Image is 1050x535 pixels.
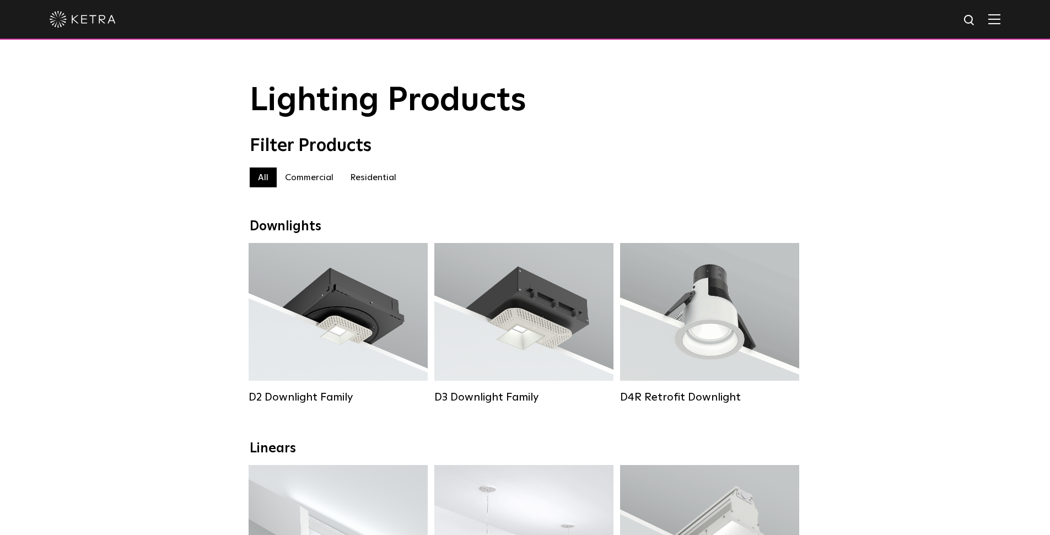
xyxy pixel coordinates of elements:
[434,391,613,404] div: D3 Downlight Family
[988,14,1000,24] img: Hamburger%20Nav.svg
[250,167,277,187] label: All
[277,167,342,187] label: Commercial
[250,136,801,156] div: Filter Products
[50,11,116,28] img: ketra-logo-2019-white
[620,243,799,404] a: D4R Retrofit Downlight Lumen Output:800Colors:White / BlackBeam Angles:15° / 25° / 40° / 60°Watta...
[249,243,428,404] a: D2 Downlight Family Lumen Output:1200Colors:White / Black / Gloss Black / Silver / Bronze / Silve...
[250,441,801,457] div: Linears
[342,167,405,187] label: Residential
[250,84,526,117] span: Lighting Products
[620,391,799,404] div: D4R Retrofit Downlight
[434,243,613,404] a: D3 Downlight Family Lumen Output:700 / 900 / 1100Colors:White / Black / Silver / Bronze / Paintab...
[250,219,801,235] div: Downlights
[249,391,428,404] div: D2 Downlight Family
[963,14,977,28] img: search icon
